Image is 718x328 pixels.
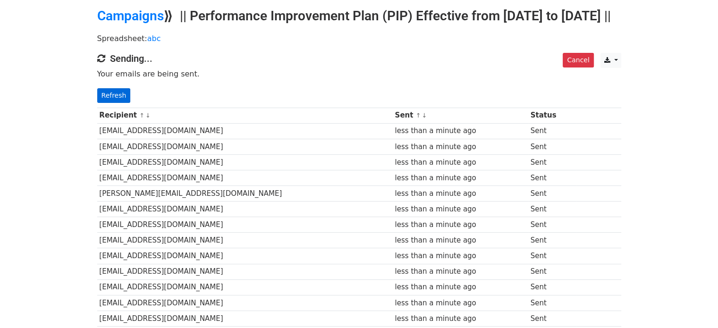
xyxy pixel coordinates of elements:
td: Sent [528,311,576,326]
h4: Sending... [97,53,621,64]
td: [EMAIL_ADDRESS][DOMAIN_NAME] [97,202,393,217]
td: Sent [528,202,576,217]
td: [EMAIL_ADDRESS][DOMAIN_NAME] [97,295,393,311]
td: [EMAIL_ADDRESS][DOMAIN_NAME] [97,248,393,264]
td: Sent [528,186,576,202]
div: less than a minute ago [395,266,525,277]
td: [EMAIL_ADDRESS][DOMAIN_NAME] [97,311,393,326]
a: Refresh [97,88,131,103]
div: less than a minute ago [395,282,525,293]
a: ↑ [416,112,421,119]
th: Recipient [97,108,393,123]
td: [PERSON_NAME][EMAIL_ADDRESS][DOMAIN_NAME] [97,186,393,202]
a: Cancel [563,53,593,67]
td: Sent [528,264,576,279]
a: Campaigns [97,8,164,24]
a: ↓ [145,112,151,119]
td: [EMAIL_ADDRESS][DOMAIN_NAME] [97,170,393,185]
a: ↓ [422,112,427,119]
a: ↑ [139,112,144,119]
div: less than a minute ago [395,204,525,215]
div: less than a minute ago [395,235,525,246]
div: less than a minute ago [395,188,525,199]
td: Sent [528,279,576,295]
td: Sent [528,233,576,248]
div: less than a minute ago [395,219,525,230]
td: [EMAIL_ADDRESS][DOMAIN_NAME] [97,233,393,248]
td: [EMAIL_ADDRESS][DOMAIN_NAME] [97,154,393,170]
td: Sent [528,295,576,311]
div: less than a minute ago [395,173,525,184]
div: less than a minute ago [395,313,525,324]
td: Sent [528,248,576,264]
th: Status [528,108,576,123]
h2: ⟫ || Performance Improvement Plan (PIP) Effective from [DATE] to [DATE] || [97,8,621,24]
td: Sent [528,154,576,170]
a: abc [147,34,161,43]
iframe: Chat Widget [671,283,718,328]
div: less than a minute ago [395,251,525,261]
td: [EMAIL_ADDRESS][DOMAIN_NAME] [97,279,393,295]
div: less than a minute ago [395,157,525,168]
td: [EMAIL_ADDRESS][DOMAIN_NAME] [97,217,393,233]
div: less than a minute ago [395,298,525,309]
div: less than a minute ago [395,126,525,136]
p: Your emails are being sent. [97,69,621,79]
td: [EMAIL_ADDRESS][DOMAIN_NAME] [97,264,393,279]
div: less than a minute ago [395,142,525,152]
p: Spreadsheet: [97,34,621,43]
td: Sent [528,170,576,185]
td: [EMAIL_ADDRESS][DOMAIN_NAME] [97,139,393,154]
td: Sent [528,139,576,154]
td: Sent [528,217,576,233]
td: [EMAIL_ADDRESS][DOMAIN_NAME] [97,123,393,139]
td: Sent [528,123,576,139]
th: Sent [393,108,528,123]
